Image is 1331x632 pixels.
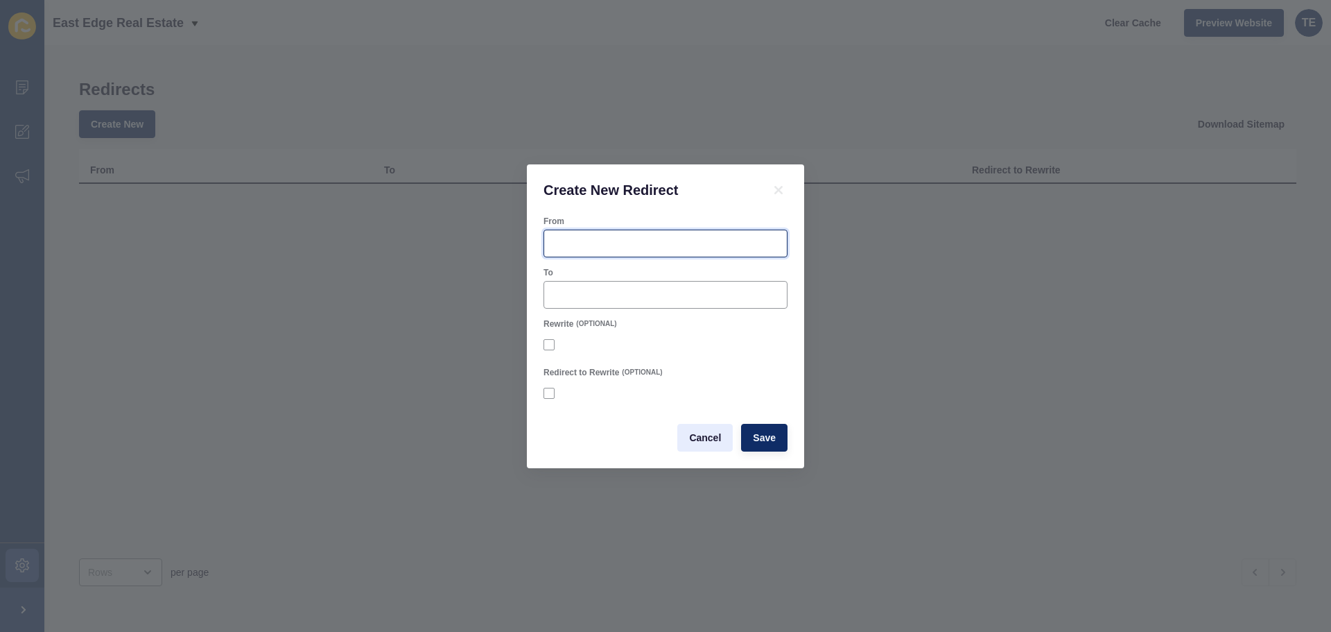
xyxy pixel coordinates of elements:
label: To [543,267,553,278]
button: Save [741,424,788,452]
h1: Create New Redirect [543,181,753,199]
span: Save [753,431,776,445]
span: (OPTIONAL) [576,319,616,329]
span: (OPTIONAL) [622,368,662,377]
label: From [543,216,564,227]
label: Redirect to Rewrite [543,367,619,378]
button: Cancel [677,424,733,452]
span: Cancel [689,431,721,445]
label: Rewrite [543,318,573,330]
